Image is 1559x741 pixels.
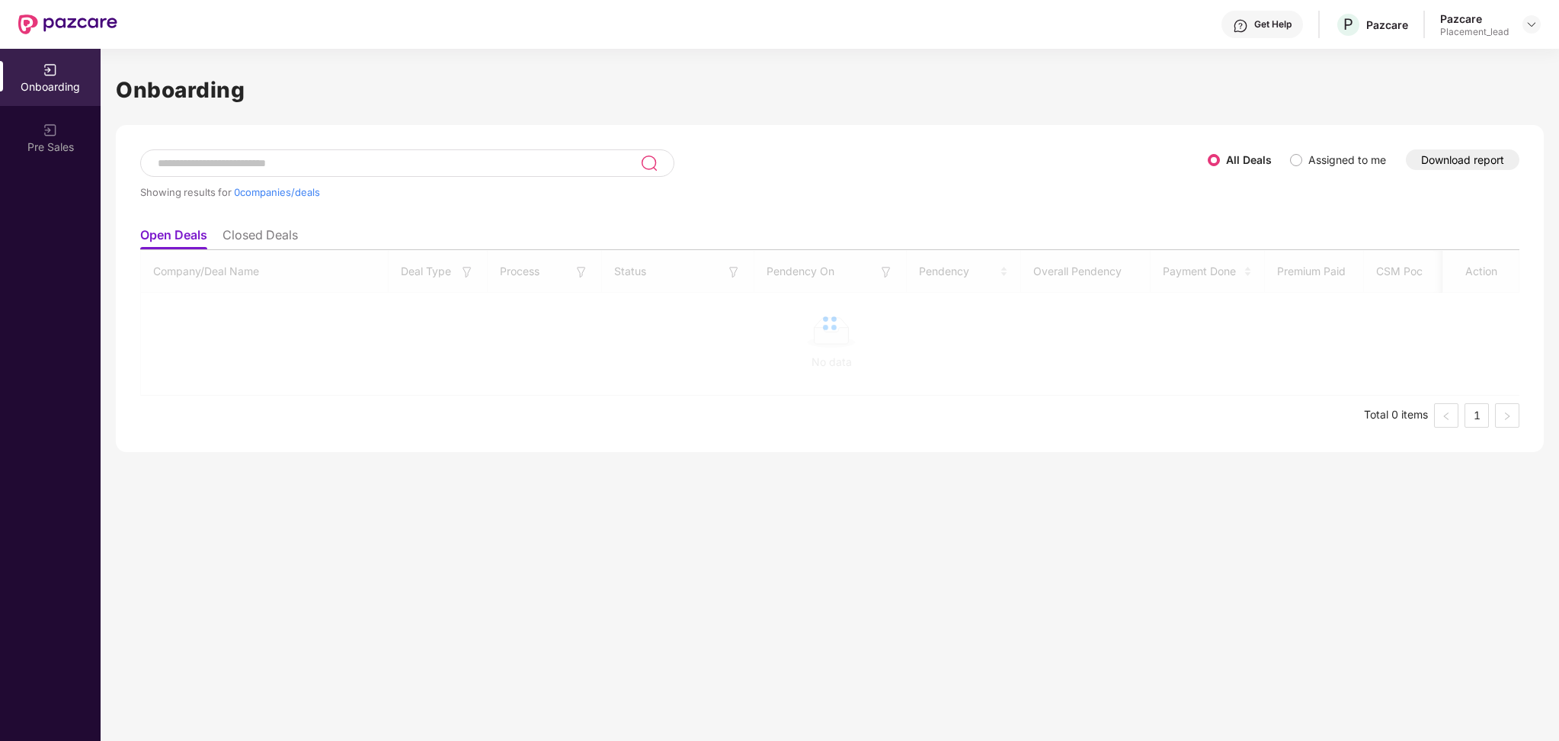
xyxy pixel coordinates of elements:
[1442,412,1451,421] span: left
[1364,403,1428,428] li: Total 0 items
[1406,149,1519,170] button: Download report
[1233,18,1248,34] img: svg+xml;base64,PHN2ZyBpZD0iSGVscC0zMngzMiIgeG1sbnM9Imh0dHA6Ly93d3cudzMub3JnLzIwMDAvc3ZnIiB3aWR0aD...
[1495,403,1519,428] li: Next Page
[1366,18,1408,32] div: Pazcare
[116,73,1544,107] h1: Onboarding
[1434,403,1458,428] li: Previous Page
[140,227,207,249] li: Open Deals
[222,227,298,249] li: Closed Deals
[640,154,658,172] img: svg+xml;base64,PHN2ZyB3aWR0aD0iMjQiIGhlaWdodD0iMjUiIHZpZXdCb3g9IjAgMCAyNCAyNSIgZmlsbD0ibm9uZSIgeG...
[1495,403,1519,428] button: right
[1440,11,1509,26] div: Pazcare
[1465,404,1488,427] a: 1
[43,63,58,78] img: svg+xml;base64,PHN2ZyB3aWR0aD0iMjAiIGhlaWdodD0iMjAiIHZpZXdCb3g9IjAgMCAyMCAyMCIgZmlsbD0ibm9uZSIgeG...
[1503,412,1512,421] span: right
[140,186,1208,198] div: Showing results for
[1440,26,1509,38] div: Placement_lead
[1308,153,1386,166] label: Assigned to me
[1525,18,1538,30] img: svg+xml;base64,PHN2ZyBpZD0iRHJvcGRvd24tMzJ4MzIiIHhtbG5zPSJodHRwOi8vd3d3LnczLm9yZy8yMDAwL3N2ZyIgd2...
[1226,153,1272,166] label: All Deals
[1343,15,1353,34] span: P
[1254,18,1292,30] div: Get Help
[1434,403,1458,428] button: left
[18,14,117,34] img: New Pazcare Logo
[234,186,320,198] span: 0 companies/deals
[1465,403,1489,428] li: 1
[43,123,58,138] img: svg+xml;base64,PHN2ZyB3aWR0aD0iMjAiIGhlaWdodD0iMjAiIHZpZXdCb3g9IjAgMCAyMCAyMCIgZmlsbD0ibm9uZSIgeG...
